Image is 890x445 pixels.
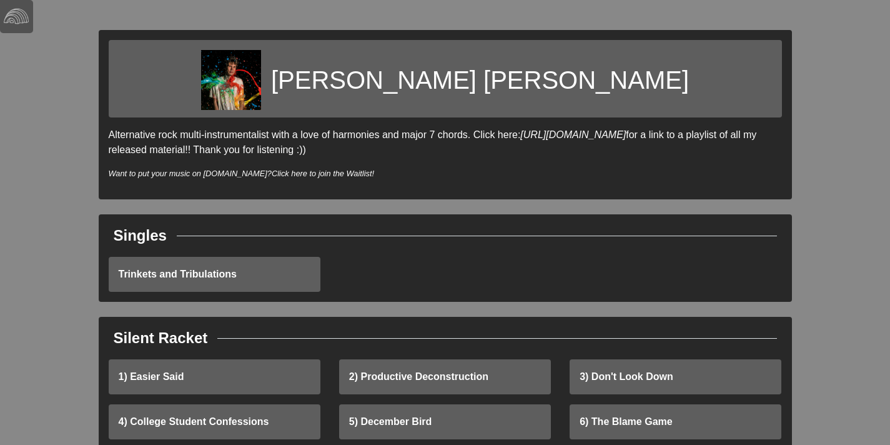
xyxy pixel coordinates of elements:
[109,359,320,394] a: 1) Easier Said
[272,169,374,178] a: Click here to join the Waitlist!
[339,359,551,394] a: 2) Productive Deconstruction
[114,224,167,247] div: Singles
[520,129,626,140] a: [URL][DOMAIN_NAME]
[339,404,551,439] a: 5) December Bird
[570,404,781,439] a: 6) The Blame Game
[4,4,29,29] img: logo-white-4c48a5e4bebecaebe01ca5a9d34031cfd3d4ef9ae749242e8c4bf12ef99f53e8.png
[109,404,320,439] a: 4) College Student Confessions
[114,327,208,349] div: Silent Racket
[109,169,375,178] i: Want to put your music on [DOMAIN_NAME]?
[109,257,320,292] a: Trinkets and Tribulations
[570,359,781,394] a: 3) Don't Look Down
[109,127,782,157] p: Alternative rock multi-instrumentalist with a love of harmonies and major 7 chords. Click here: f...
[271,65,689,95] h1: [PERSON_NAME] [PERSON_NAME]
[201,50,261,110] img: 120fdc6e908038022cb5dd7234f732d263d4ff47edb4b34da40572fc66c9537d.jpg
